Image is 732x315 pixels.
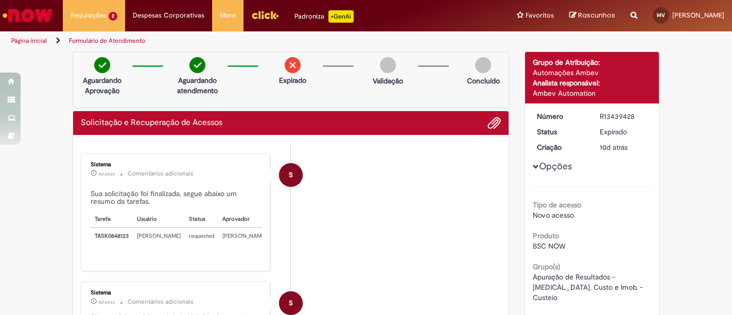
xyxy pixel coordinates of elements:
dt: Número [529,111,592,121]
b: Produto [533,231,559,240]
div: Grupo de Atribuição: [533,57,652,67]
button: Adicionar anexos [487,116,501,130]
time: 28/08/2025 13:27:03 [98,299,115,305]
span: 2 [109,12,117,21]
span: MV [657,12,665,19]
b: Grupo(s) [533,262,560,271]
th: Tarefa [91,211,133,228]
img: img-circle-grey.png [475,57,491,73]
div: Ambev Automation [533,88,652,98]
small: Comentários adicionais [128,169,194,178]
h5: Sua solicitação foi finalizada, segue abaixo um resumo da tarefas. [91,190,262,206]
td: requested [185,227,218,252]
th: Aprovador [218,211,270,228]
div: Expirado [600,127,648,137]
div: Sistema [91,290,262,296]
dt: Status [529,127,592,137]
span: 10d atrás [600,143,628,152]
div: 22/08/2025 11:27:01 [600,142,648,152]
td: [PERSON_NAME] [218,227,270,252]
p: +GenAi [328,10,354,23]
div: Sistema [91,162,262,168]
a: Rascunhos [569,11,615,21]
h2: Solicitação e Recuperação de Acessos Histórico de tíquete [81,118,222,128]
span: 4d atrás [98,299,115,305]
div: System [279,163,303,187]
div: System [279,291,303,315]
td: [PERSON_NAME] [133,227,185,252]
a: Formulário de Atendimento [69,37,145,45]
span: 4d atrás [98,171,115,177]
span: BSC NOW [533,241,565,251]
img: remove.png [285,57,301,73]
time: 22/08/2025 11:27:01 [600,143,628,152]
span: Novo acesso [533,211,574,220]
span: S [289,163,293,187]
p: Aguardando Aprovação [77,75,127,96]
th: TASK0848123 [91,227,133,252]
span: [PERSON_NAME] [672,11,724,20]
span: Favoritos [526,10,554,21]
b: Tipo de acesso [533,200,581,209]
span: Apuração de Resultados - [MEDICAL_DATA], Custo e Imob. - Custeio [533,272,645,302]
span: Despesas Corporativas [133,10,204,21]
small: Comentários adicionais [128,297,194,306]
span: More [220,10,236,21]
img: click_logo_yellow_360x200.png [251,7,279,23]
img: img-circle-grey.png [380,57,396,73]
th: Status [185,211,218,228]
p: Validação [373,76,403,86]
p: Aguardando atendimento [172,75,222,96]
ul: Trilhas de página [8,31,480,50]
a: Página inicial [11,37,47,45]
span: Requisições [71,10,107,21]
span: Rascunhos [578,10,615,20]
div: Automações Ambev [533,67,652,78]
div: R13439428 [600,111,648,121]
img: check-circle-green.png [189,57,205,73]
p: Concluído [467,76,500,86]
dt: Criação [529,142,592,152]
img: check-circle-green.png [94,57,110,73]
div: Analista responsável: [533,78,652,88]
img: ServiceNow [1,5,54,26]
p: Expirado [279,75,306,85]
th: Usuário [133,211,185,228]
div: Padroniza [294,10,354,23]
